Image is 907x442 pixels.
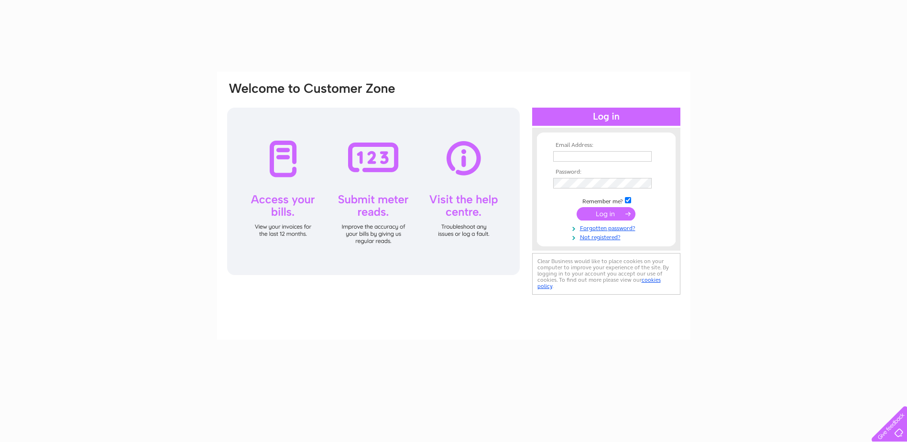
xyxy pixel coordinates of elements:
[551,196,662,205] td: Remember me?
[553,223,662,232] a: Forgotten password?
[551,169,662,176] th: Password:
[551,142,662,149] th: Email Address:
[577,207,635,221] input: Submit
[532,253,680,295] div: Clear Business would like to place cookies on your computer to improve your experience of the sit...
[553,232,662,241] a: Not registered?
[537,276,661,289] a: cookies policy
